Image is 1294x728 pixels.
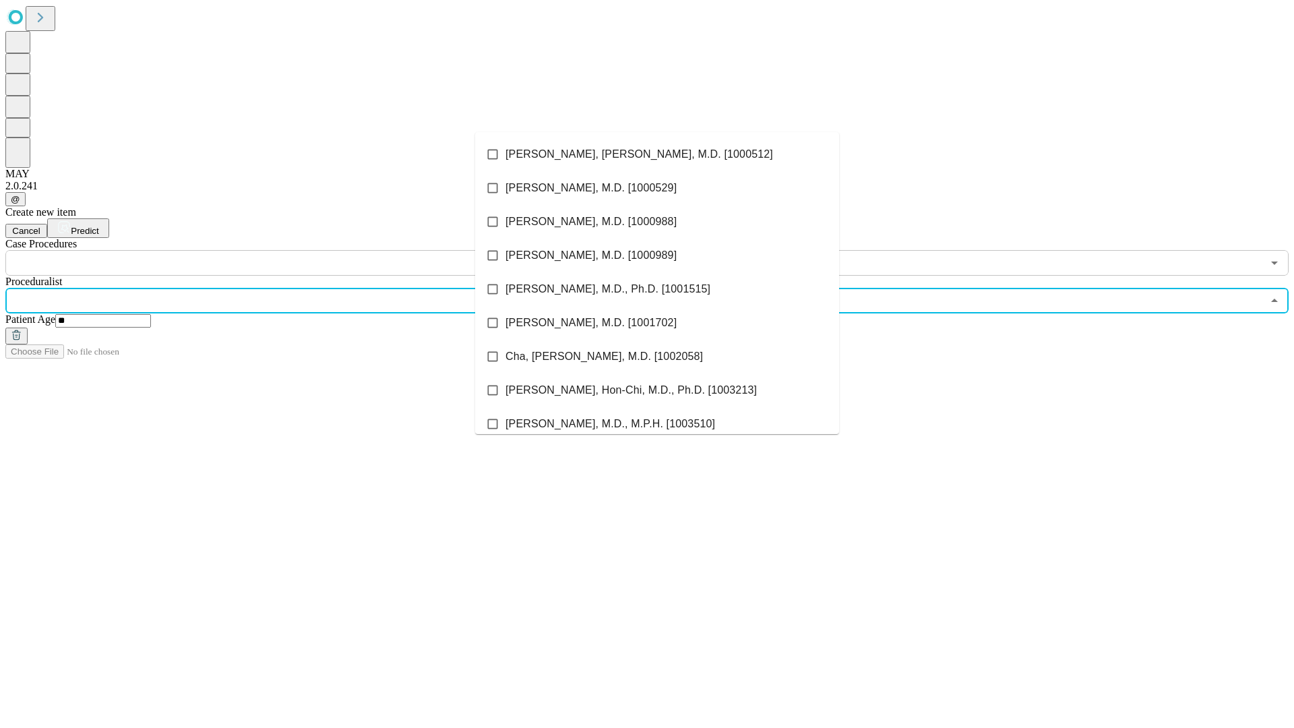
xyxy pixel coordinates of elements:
[505,348,703,365] span: Cha, [PERSON_NAME], M.D. [1002058]
[5,224,47,238] button: Cancel
[5,313,55,325] span: Patient Age
[5,180,1289,192] div: 2.0.241
[71,226,98,236] span: Predict
[505,382,757,398] span: [PERSON_NAME], Hon-Chi, M.D., Ph.D. [1003213]
[1265,291,1284,310] button: Close
[5,276,62,287] span: Proceduralist
[5,238,77,249] span: Scheduled Procedure
[505,180,677,196] span: [PERSON_NAME], M.D. [1000529]
[5,192,26,206] button: @
[47,218,109,238] button: Predict
[11,194,20,204] span: @
[505,281,710,297] span: [PERSON_NAME], M.D., Ph.D. [1001515]
[12,226,40,236] span: Cancel
[505,146,773,162] span: [PERSON_NAME], [PERSON_NAME], M.D. [1000512]
[5,168,1289,180] div: MAY
[5,206,76,218] span: Create new item
[1265,253,1284,272] button: Open
[505,416,715,432] span: [PERSON_NAME], M.D., M.P.H. [1003510]
[505,247,677,264] span: [PERSON_NAME], M.D. [1000989]
[505,315,677,331] span: [PERSON_NAME], M.D. [1001702]
[505,214,677,230] span: [PERSON_NAME], M.D. [1000988]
